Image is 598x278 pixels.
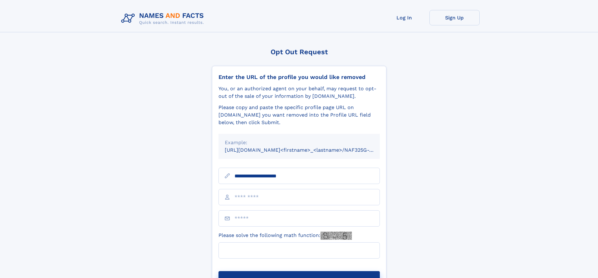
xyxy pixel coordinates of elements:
div: You, or an authorized agent on your behalf, may request to opt-out of the sale of your informatio... [218,85,380,100]
label: Please solve the following math function: [218,232,352,240]
div: Please copy and paste the specific profile page URL on [DOMAIN_NAME] you want removed into the Pr... [218,104,380,126]
div: Example: [225,139,374,146]
a: Sign Up [429,10,480,25]
div: Opt Out Request [212,48,386,56]
small: [URL][DOMAIN_NAME]<firstname>_<lastname>/NAF325G-xxxxxxxx [225,147,392,153]
img: Logo Names and Facts [119,10,209,27]
div: Enter the URL of the profile you would like removed [218,74,380,81]
a: Log In [379,10,429,25]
